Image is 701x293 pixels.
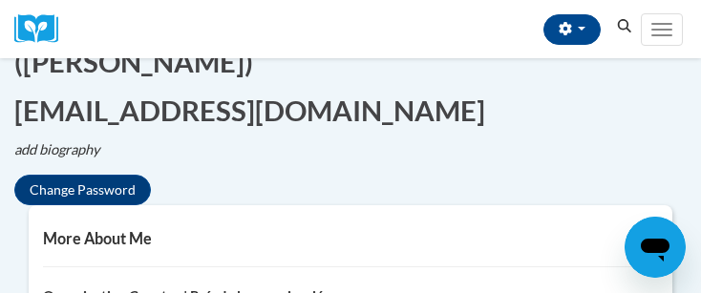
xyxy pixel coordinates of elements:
img: Logo brand [14,14,72,44]
h5: More About Me [43,229,658,247]
button: Edit email address [14,91,498,130]
iframe: Button to launch messaging window [625,217,686,278]
i: add biography [14,141,100,157]
button: Edit biography [14,139,116,160]
a: Cox Campus [14,14,72,44]
button: Search [610,15,639,38]
button: Edit screen name [14,42,266,81]
button: Change Password [14,175,151,205]
button: Account Settings [543,14,601,45]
